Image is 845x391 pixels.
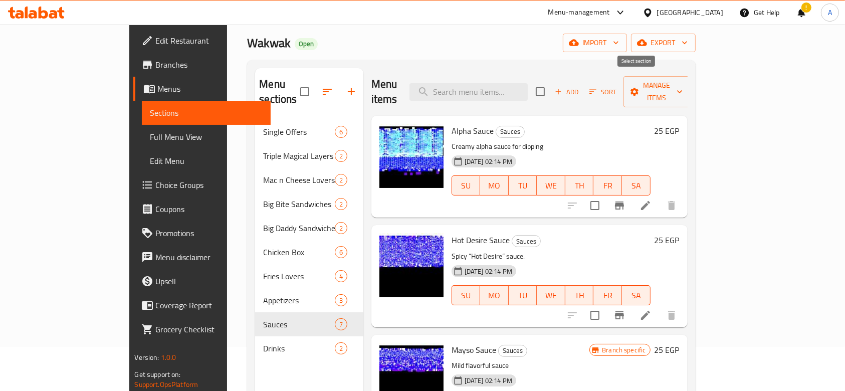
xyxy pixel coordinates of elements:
button: Branch-specific-item [607,193,631,218]
span: 2 [335,175,347,185]
span: TH [569,178,590,193]
span: TH [569,288,590,303]
button: WE [537,175,565,195]
span: 2 [335,200,347,209]
span: Triple Magical Layers [263,150,334,162]
span: 3 [335,296,347,305]
span: MO [484,288,505,303]
a: Choice Groups [133,173,271,197]
span: Mac n Cheese Lovers [263,174,334,186]
button: Branch-specific-item [607,303,631,327]
span: Coupons [155,203,263,215]
span: Open [295,40,318,48]
div: Appetizers3 [255,288,363,312]
div: Fries Lovers [263,270,334,282]
span: Sauces [263,318,334,330]
span: Edit Menu [150,155,263,167]
span: A [828,7,832,18]
div: Sauces [512,235,541,247]
span: [DATE] 02:14 PM [461,267,516,276]
div: items [335,222,347,234]
span: Sauces [512,236,540,247]
a: Edit Menu [142,149,271,173]
span: 4 [335,272,347,281]
span: Single Offers [263,126,334,138]
button: SU [452,285,480,305]
span: TU [513,288,533,303]
span: Appetizers [263,294,334,306]
span: MO [484,178,505,193]
button: delete [660,303,684,327]
span: Branch specific [598,345,650,355]
h6: 25 EGP [655,343,680,357]
span: Sections [150,107,263,119]
span: Menu disclaimer [155,251,263,263]
span: Grocery Checklist [155,323,263,335]
img: Alpha Sauce [379,124,444,188]
button: TU [509,175,537,195]
button: SA [622,175,651,195]
h6: 25 EGP [655,124,680,138]
div: items [335,126,347,138]
span: 6 [335,248,347,257]
div: Chicken Box6 [255,240,363,264]
span: WE [541,288,561,303]
span: Coverage Report [155,299,263,311]
a: Edit menu item [640,309,652,321]
span: Get support on: [134,368,180,381]
span: Sauces [499,345,527,356]
span: [DATE] 02:14 PM [461,376,516,385]
span: 6 [335,127,347,137]
span: Mayso Sauce [452,342,496,357]
button: import [563,34,627,52]
span: TU [513,178,533,193]
p: Mild flavorful sauce [452,359,589,372]
div: items [335,174,347,186]
a: Coverage Report [133,293,271,317]
span: import [571,37,619,49]
span: Sauces [496,126,524,137]
span: Add item [551,84,583,100]
a: Coupons [133,197,271,221]
a: Promotions [133,221,271,245]
span: Choice Groups [155,179,263,191]
div: Mac n Cheese Lovers2 [255,168,363,192]
span: Drinks [263,342,334,354]
button: WE [537,285,565,305]
a: Edit menu item [640,200,652,212]
div: Menu-management [548,7,610,19]
button: TH [565,175,594,195]
span: Upsell [155,275,263,287]
div: Big Bite Sandwiches2 [255,192,363,216]
img: Hot Desire Sauce [379,233,444,297]
button: MO [480,175,509,195]
span: Chicken Box [263,246,334,258]
a: Support.OpsPlatform [134,378,198,391]
button: TH [565,285,594,305]
span: Manage items [631,79,683,104]
div: Single Offers6 [255,120,363,144]
button: export [631,34,696,52]
span: FR [597,288,618,303]
h2: Menu items [371,77,397,107]
div: Fries Lovers4 [255,264,363,288]
a: Menus [133,77,271,101]
button: Manage items [623,76,691,107]
a: Upsell [133,269,271,293]
span: 1.0.0 [161,351,176,364]
h6: 25 EGP [655,233,680,247]
div: Big Daddy Sandwiches2 [255,216,363,240]
span: Full Menu View [150,131,263,143]
p: Creamy alpha sauce for dipping [452,140,651,153]
span: Big Bite Sandwiches [263,198,334,210]
span: SU [456,288,476,303]
span: 2 [335,224,347,233]
nav: Menu sections [255,116,363,364]
a: Edit Restaurant [133,29,271,53]
div: [GEOGRAPHIC_DATA] [657,7,723,18]
span: Big Daddy Sandwiches [263,222,334,234]
div: Sauces [496,126,525,138]
div: Open [295,38,318,50]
